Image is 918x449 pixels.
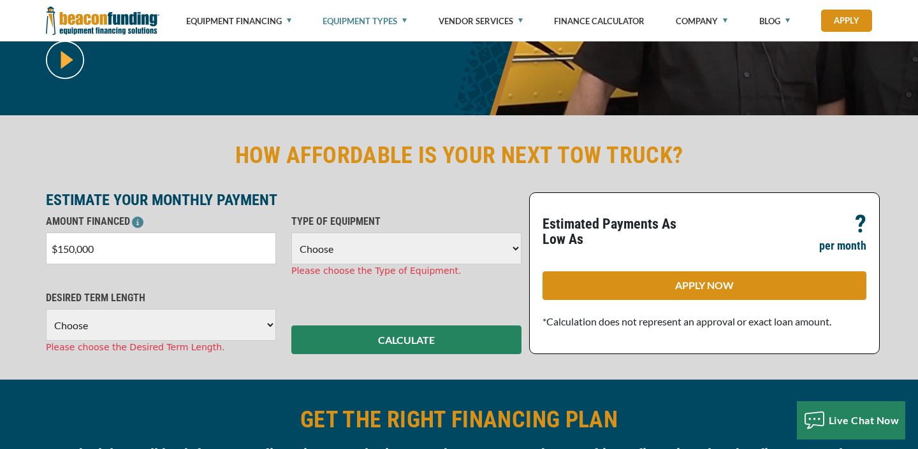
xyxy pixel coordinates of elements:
div: Please choose the Desired Term Length. [46,341,276,354]
a: Apply [821,10,872,32]
span: Live Chat Now [829,414,900,426]
h2: HOW AFFORDABLE IS YOUR NEXT TOW TRUCK? [46,141,872,170]
p: DESIRED TERM LENGTH [46,290,276,306]
button: CALCULATE [291,325,521,354]
input: $ [46,232,276,264]
p: Estimated Payments As Low As [543,217,697,247]
a: APPLY NOW [543,271,866,300]
p: ? [855,217,866,232]
span: *Calculation does not represent an approval or exact loan amount. [543,315,831,327]
img: video modal pop-up play button [46,41,84,79]
div: Please choose the Type of Equipment. [291,264,521,278]
h2: GET THE RIGHT FINANCING PLAN [46,405,872,434]
p: ESTIMATE YOUR MONTHLY PAYMENT [46,192,521,208]
p: TYPE OF EQUIPMENT [291,214,521,229]
button: Live Chat Now [797,401,906,439]
p: per month [819,238,866,253]
p: AMOUNT FINANCED [46,214,276,229]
